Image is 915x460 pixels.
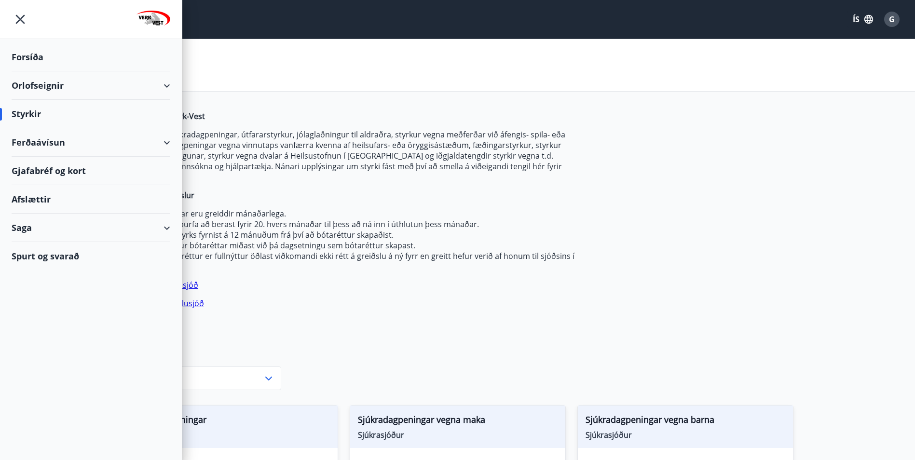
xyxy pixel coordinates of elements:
div: Styrkir [12,100,170,128]
div: Gjafabréf og kort [12,157,170,185]
p: Greiddir eru sjúkradagpeningar, útfararstyrkur, jólaglaðningur til aldraðra, styrkur vegna meðfer... [122,129,577,182]
img: union_logo [137,11,170,30]
li: Útreikningur bótaréttar miðast við þá dagsetningu sem bótaréttur skapast. [141,240,577,251]
div: Forsíða [12,43,170,71]
li: Þegar bótaréttur er fullnýttur öðlast viðkomandi ekki rétt á greiðslu á ný fyrr en greitt hefur v... [141,251,577,272]
span: Sjúkradagpeningar vegna barna [586,413,785,430]
div: Spurt og svarað [12,242,170,270]
span: Sjúkrasjóður [358,430,558,440]
button: ÍS [847,11,878,28]
label: Flokkur [122,355,281,365]
div: Afslættir [12,185,170,214]
button: G [880,8,903,31]
div: Saga [12,214,170,242]
span: Sjúkradagpeningar vegna maka [358,413,558,430]
div: Orlofseignir [12,71,170,100]
span: G [889,14,895,25]
li: Umsóknir þurfa að berast fyrir 20. hvers mánaðar til þess að ná inn í úthlutun þess mánaðar. [141,219,577,230]
span: Sjúkrasjóður [130,430,330,440]
li: Dagpeningar eru greiddir mánaðarlega. [141,208,577,219]
span: Sjúkrasjóður [586,430,785,440]
div: Ferðaávísun [12,128,170,157]
span: Sjúkradagpeningar [130,413,330,430]
button: menu [12,11,29,28]
li: Réttur til styrks fyrnist á 12 mánuðum frá því að bótaréttur skapaðist. [141,230,577,240]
